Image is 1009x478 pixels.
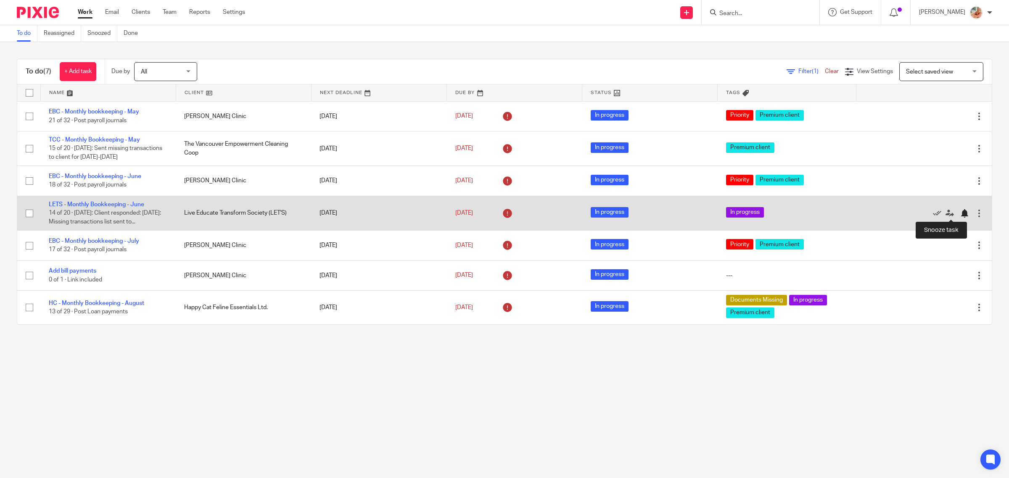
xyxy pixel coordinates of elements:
span: Select saved view [906,69,953,75]
span: Premium client [755,239,804,250]
a: To do [17,25,37,42]
span: [DATE] [455,145,473,151]
a: Settings [223,8,245,16]
p: Due by [111,67,130,76]
input: Search [718,10,794,18]
a: Add bill payments [49,268,96,274]
span: [DATE] [455,113,473,119]
span: Get Support [840,9,872,15]
span: 21 of 32 · Post payroll journals [49,118,127,123]
td: [DATE] [311,196,446,230]
td: [PERSON_NAME] Clinic [176,231,311,260]
span: Premium client [755,175,804,185]
a: Clients [132,8,150,16]
span: Priority [726,110,753,121]
a: + Add task [60,62,96,81]
span: In progress [591,301,629,312]
span: All [141,69,147,75]
span: In progress [591,110,629,121]
td: [DATE] [311,101,446,131]
span: (1) [812,68,819,74]
a: Work [78,8,92,16]
span: Priority [726,239,753,250]
span: In progress [591,269,629,280]
span: 18 of 32 · Post payroll journals [49,182,127,188]
td: [PERSON_NAME] Clinic [176,101,311,131]
a: Done [124,25,144,42]
div: --- [726,271,848,280]
a: Email [105,8,119,16]
span: Premium client [726,307,774,318]
a: Snoozed [87,25,117,42]
img: MIC.jpg [969,6,983,19]
span: In progress [591,175,629,185]
a: HC - Monthly Bookkeeping - August [49,300,144,306]
span: Premium client [755,110,804,121]
a: EBC - Monthly bookkeeping - June [49,173,141,179]
a: TCC - Monthly Bookkeeping - May [49,137,140,143]
a: Mark as done [933,209,946,217]
span: 13 of 29 · Post Loan payments [49,309,128,315]
td: [DATE] [311,231,446,260]
td: [PERSON_NAME] Clinic [176,260,311,290]
a: LETS - Monthly Bookkeeping - June [49,202,144,207]
span: View Settings [857,68,893,74]
span: In progress [591,142,629,153]
a: Reassigned [44,25,81,42]
a: EBC - Monthly bookkeeping - July [49,238,139,244]
span: [DATE] [455,242,473,248]
a: Team [163,8,177,16]
img: Pixie [17,7,59,18]
span: In progress [591,239,629,250]
span: In progress [789,295,827,305]
h1: To do [26,67,51,76]
span: In progress [591,207,629,218]
span: 15 of 20 · [DATE]: Sent missing transactions to client for [DATE]-[DATE] [49,146,162,160]
span: [DATE] [455,178,473,184]
span: Filter [798,68,825,74]
a: Clear [825,68,839,74]
td: [DATE] [311,260,446,290]
span: Premium client [726,142,774,153]
td: [DATE] [311,166,446,196]
td: Live Educate Transform Society (LET'S) [176,196,311,230]
span: Priority [726,175,753,185]
span: 17 of 32 · Post payroll journals [49,247,127,253]
p: [PERSON_NAME] [919,8,965,16]
span: Tags [726,90,740,95]
td: [DATE] [311,291,446,325]
span: [DATE] [455,305,473,310]
td: [PERSON_NAME] Clinic [176,166,311,196]
span: 0 of 1 · Link included [49,277,102,283]
span: [DATE] [455,273,473,278]
td: The Vancouver Empowerment Cleaning Coop [176,131,311,165]
a: Reports [189,8,210,16]
td: Happy Cat Feline Essentials Ltd. [176,291,311,325]
span: 14 of 20 · [DATE]: Client responded: [DATE]: Missing transactions list sent to... [49,210,161,225]
span: Documents Missing [726,295,787,305]
td: [DATE] [311,131,446,165]
span: [DATE] [455,210,473,216]
span: (7) [43,68,51,75]
span: In progress [726,207,764,218]
a: EBC - Monthly bookkeeping - May [49,109,139,115]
